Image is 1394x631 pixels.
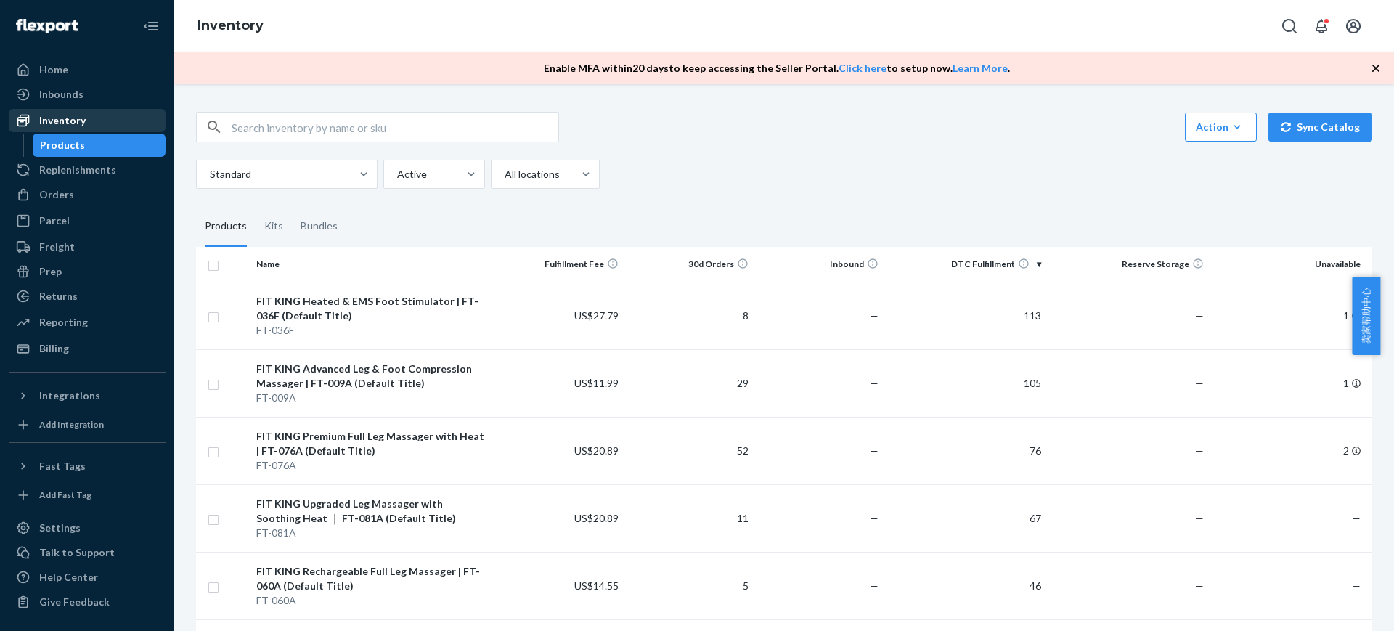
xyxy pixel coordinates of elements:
span: — [870,309,879,322]
a: Reporting [9,311,166,334]
a: Add Fast Tag [9,484,166,507]
td: 105 [884,349,1047,417]
div: Products [40,138,85,152]
a: Inventory [197,17,264,33]
div: FT-060A [256,593,489,608]
th: Reserve Storage [1047,247,1210,282]
div: Talk to Support [39,545,115,560]
td: 67 [884,484,1047,552]
a: Returns [9,285,166,308]
div: Kits [264,206,283,247]
a: Replenishments [9,158,166,182]
a: Click here [839,62,886,74]
td: 8 [624,282,754,349]
a: Freight [9,235,166,258]
ol: breadcrumbs [186,5,275,47]
span: US$27.79 [574,309,619,322]
a: Inbounds [9,83,166,106]
td: 76 [884,417,1047,484]
input: All locations [503,167,505,182]
span: — [1195,579,1204,592]
span: — [870,512,879,524]
div: FT-009A [256,391,489,405]
div: Fast Tags [39,459,86,473]
span: — [1352,512,1361,524]
td: 1 [1210,349,1372,417]
th: Name [250,247,494,282]
div: Inventory [39,113,86,128]
div: Add Fast Tag [39,489,91,501]
div: FIT KING Advanced Leg & Foot Compression Massager | FT-009A (Default Title) [256,362,489,391]
span: US$20.89 [574,512,619,524]
td: 11 [624,484,754,552]
th: Fulfillment Fee [494,247,624,282]
td: 2 [1210,417,1372,484]
div: Replenishments [39,163,116,177]
div: Parcel [39,213,70,228]
img: Flexport logo [16,19,78,33]
th: Unavailable [1210,247,1372,282]
div: Help Center [39,570,98,585]
input: Active [396,167,397,182]
span: — [1195,309,1204,322]
div: FT-076A [256,458,489,473]
td: 1 [1210,282,1372,349]
button: Give Feedback [9,590,166,614]
span: — [1195,377,1204,389]
div: Billing [39,341,69,356]
span: US$11.99 [574,377,619,389]
a: Home [9,58,166,81]
td: 52 [624,417,754,484]
a: Parcel [9,209,166,232]
span: — [1352,579,1361,592]
p: Enable MFA within 20 days to keep accessing the Seller Portal. to setup now. . [544,61,1010,76]
a: Prep [9,260,166,283]
div: Orders [39,187,74,202]
th: DTC Fulfillment [884,247,1047,282]
th: 30d Orders [624,247,754,282]
td: 5 [624,552,754,619]
div: Action [1196,120,1246,134]
a: Products [33,134,166,157]
input: Standard [208,167,210,182]
a: Billing [9,337,166,360]
span: — [870,579,879,592]
div: FIT KING Rechargeable Full Leg Massager | FT-060A (Default Title) [256,564,489,593]
button: Action [1185,113,1257,142]
div: Inbounds [39,87,83,102]
a: Inventory [9,109,166,132]
td: 113 [884,282,1047,349]
a: Settings [9,516,166,540]
div: Bundles [301,206,338,247]
span: US$14.55 [574,579,619,592]
button: Open Search Box [1275,12,1304,41]
span: — [1195,444,1204,457]
div: Prep [39,264,62,279]
span: — [870,377,879,389]
div: FIT KING Premium Full Leg Massager with Heat | FT-076A (Default Title) [256,429,489,458]
th: Inbound [754,247,884,282]
a: Add Integration [9,413,166,436]
div: FIT KING Upgraded Leg Massager with Soothing Heat ｜ FT-081A (Default Title) [256,497,489,526]
button: Open notifications [1307,12,1336,41]
div: Settings [39,521,81,535]
a: Learn More [953,62,1008,74]
button: 卖家帮助中心 [1352,277,1380,355]
div: Returns [39,289,78,304]
a: Orders [9,183,166,206]
a: Talk to Support [9,541,166,564]
button: Open account menu [1339,12,1368,41]
div: Products [205,206,247,247]
button: Fast Tags [9,455,166,478]
button: Close Navigation [136,12,166,41]
div: Add Integration [39,418,104,431]
button: Sync Catalog [1268,113,1372,142]
span: — [1195,512,1204,524]
div: Freight [39,240,75,254]
div: Reporting [39,315,88,330]
td: 29 [624,349,754,417]
span: US$20.89 [574,444,619,457]
div: FT-036F [256,323,489,338]
span: — [870,444,879,457]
